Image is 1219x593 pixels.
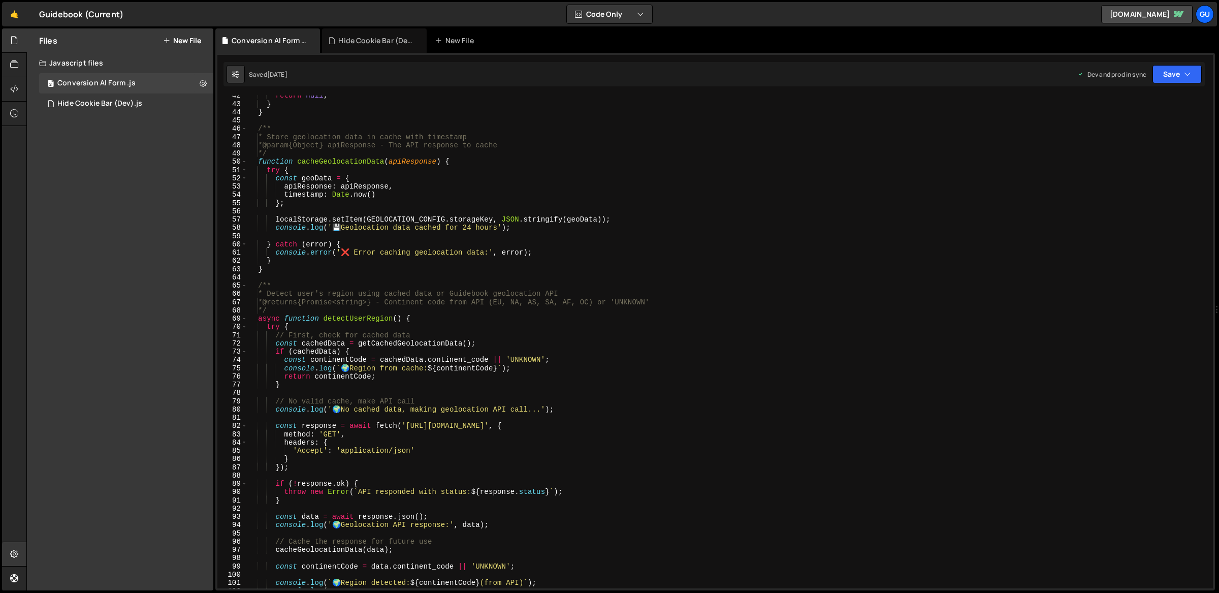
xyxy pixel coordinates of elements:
[217,364,247,372] div: 75
[1196,5,1214,23] a: Gu
[39,93,213,114] div: 16498/45674.js
[217,472,247,480] div: 88
[217,273,247,282] div: 64
[217,199,247,207] div: 55
[217,381,247,389] div: 77
[217,331,247,339] div: 71
[217,116,247,124] div: 45
[217,563,247,571] div: 99
[217,248,247,257] div: 61
[217,100,247,108] div: 43
[217,323,247,331] div: 70
[217,207,247,215] div: 56
[217,166,247,174] div: 51
[217,232,247,240] div: 59
[1077,70,1146,79] div: Dev and prod in sync
[217,348,247,356] div: 73
[217,480,247,488] div: 89
[267,70,287,79] div: [DATE]
[217,529,247,538] div: 95
[217,282,247,290] div: 65
[39,8,123,20] div: Guidebook (Current)
[217,430,247,439] div: 83
[217,397,247,405] div: 79
[217,571,247,579] div: 100
[1152,65,1202,83] button: Save
[217,521,247,529] div: 94
[217,505,247,513] div: 92
[48,80,54,88] span: 2
[567,5,652,23] button: Code Only
[217,149,247,158] div: 49
[217,372,247,381] div: 76
[217,488,247,496] div: 90
[217,414,247,422] div: 81
[217,124,247,133] div: 46
[1101,5,1193,23] a: [DOMAIN_NAME]
[217,108,247,116] div: 44
[163,37,201,45] button: New File
[217,339,247,348] div: 72
[217,422,247,430] div: 82
[217,538,247,546] div: 96
[217,315,247,323] div: 69
[217,91,247,100] div: 42
[217,554,247,562] div: 98
[232,36,308,46] div: Conversion AI Form .js
[217,298,247,306] div: 67
[217,191,247,199] div: 54
[217,133,247,141] div: 47
[27,53,213,73] div: Javascript files
[39,73,213,93] div: 16498/46815.js
[217,265,247,273] div: 63
[57,79,136,88] div: Conversion AI Form .js
[217,240,247,248] div: 60
[217,405,247,414] div: 80
[217,513,247,521] div: 93
[57,99,142,108] div: Hide Cookie Bar (Dev).js
[217,306,247,315] div: 68
[217,174,247,182] div: 52
[249,70,287,79] div: Saved
[217,496,247,505] div: 91
[217,389,247,397] div: 78
[435,36,477,46] div: New File
[39,35,57,46] h2: Files
[217,257,247,265] div: 62
[217,546,247,554] div: 97
[2,2,27,26] a: 🤙
[217,158,247,166] div: 50
[217,447,247,455] div: 85
[217,224,247,232] div: 58
[217,290,247,298] div: 66
[338,36,414,46] div: Hide Cookie Bar (Dev).js
[217,182,247,191] div: 53
[217,356,247,364] div: 74
[217,455,247,463] div: 86
[217,141,247,149] div: 48
[217,463,247,472] div: 87
[217,579,247,587] div: 101
[217,439,247,447] div: 84
[217,215,247,224] div: 57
